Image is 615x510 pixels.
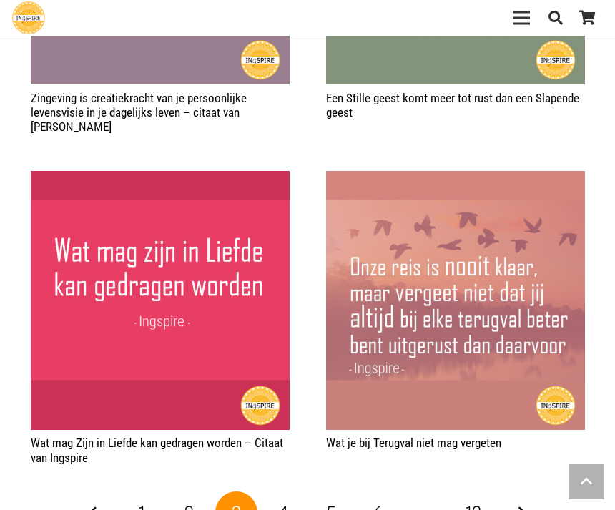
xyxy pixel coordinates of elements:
[31,171,290,430] img: Ingspire Quote - Wat mag zijn in Liefde kan gedragen worden
[326,171,585,430] img: Zinvolle Ingspire Quote over terugval met levenswijsheid voor meer vertrouwen en moed die helpt b...
[31,91,247,134] a: Zingeving is creatiekracht van je persoonlijke levensvisie in je dagelijks leven – citaat van [PE...
[31,172,290,187] a: Wat mag Zijn in Liefde kan gedragen worden – Citaat van Ingspire
[326,172,585,187] a: Wat je bij Terugval niet mag vergeten
[569,464,604,499] a: Terug naar top
[31,436,283,464] a: Wat mag Zijn in Liefde kan gedragen worden – Citaat van Ingspire
[12,1,45,34] a: Ingspire - het zingevingsplatform met de mooiste spreuken en gouden inzichten over het leven
[540,1,571,35] a: Zoeken
[326,436,501,450] a: Wat je bij Terugval niet mag vergeten
[326,91,579,119] a: Een Stille geest komt meer tot rust dan een Slapende geest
